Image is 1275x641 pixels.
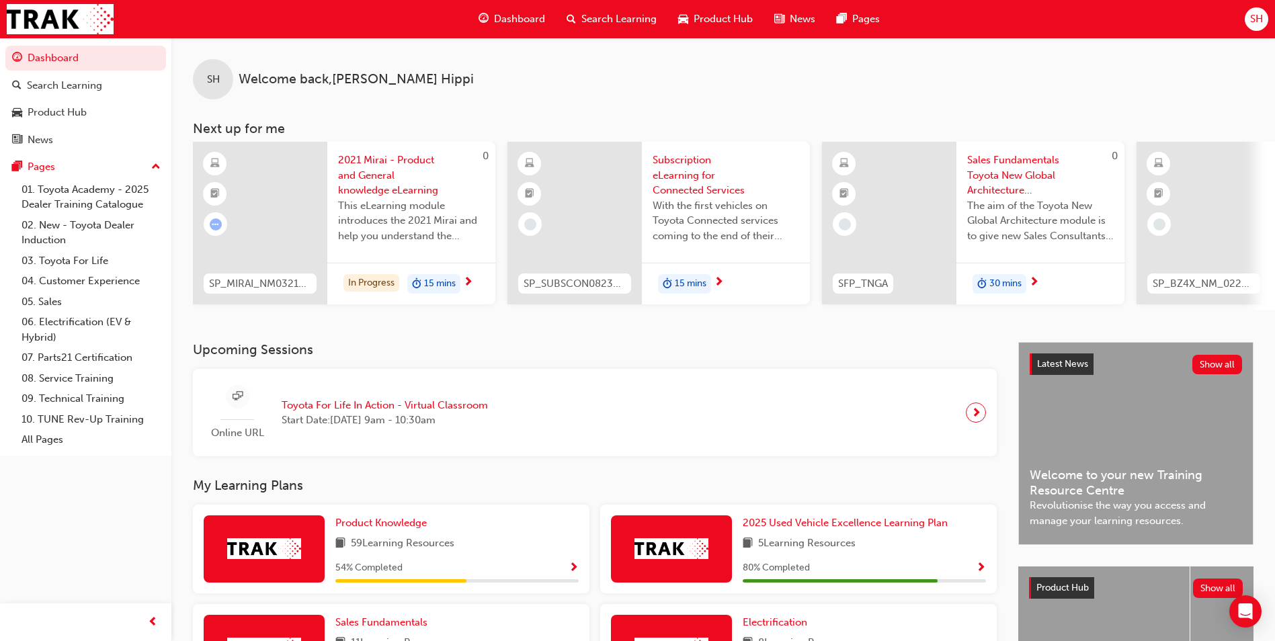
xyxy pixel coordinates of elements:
span: next-icon [463,277,473,289]
span: SP_BZ4X_NM_0224_EL01 [1153,276,1255,292]
span: learningRecordVerb_NONE-icon [1153,218,1165,230]
span: 0 [1112,150,1118,162]
span: Pages [852,11,880,27]
a: All Pages [16,429,166,450]
span: prev-icon [148,614,158,631]
span: 0 [483,150,489,162]
span: book-icon [743,536,753,552]
a: 07. Parts21 Certification [16,347,166,368]
button: DashboardSearch LearningProduct HubNews [5,43,166,155]
span: learningRecordVerb_ATTEMPT-icon [210,218,222,230]
a: 04. Customer Experience [16,271,166,292]
button: Show all [1192,355,1243,374]
a: Product Hub [5,100,166,125]
a: Latest NewsShow all [1030,353,1242,375]
a: 2025 Used Vehicle Excellence Learning Plan [743,515,953,531]
a: 03. Toyota For Life [16,251,166,271]
a: Online URLToyota For Life In Action - Virtual ClassroomStart Date:[DATE] 9am - 10:30am [204,380,986,446]
span: booktick-icon [1154,185,1163,203]
span: next-icon [714,277,724,289]
span: 5 Learning Resources [758,536,856,552]
button: Pages [5,155,166,179]
span: 54 % Completed [335,560,403,576]
span: Sales Fundamentals Toyota New Global Architecture eLearning Module [967,153,1114,198]
span: Product Hub [1036,582,1089,593]
span: duration-icon [977,275,987,293]
span: search-icon [12,80,22,92]
a: news-iconNews [764,5,826,33]
span: Show Progress [976,562,986,574]
span: learningResourceType_ELEARNING-icon [1154,155,1163,173]
span: learningResourceType_ELEARNING-icon [210,155,220,173]
button: Show Progress [569,560,579,576]
span: SH [207,72,220,87]
a: car-iconProduct Hub [667,5,764,33]
span: learningResourceType_ELEARNING-icon [525,155,534,173]
a: 01. Toyota Academy - 2025 Dealer Training Catalogue [16,179,166,215]
div: Open Intercom Messenger [1229,595,1262,628]
a: Search Learning [5,73,166,98]
span: booktick-icon [525,185,534,203]
span: This eLearning module introduces the 2021 Mirai and help you understand the background to the veh... [338,198,485,244]
span: next-icon [1029,277,1039,289]
div: Search Learning [27,78,102,93]
span: Start Date: [DATE] 9am - 10:30am [282,413,488,428]
img: Trak [227,538,301,559]
span: duration-icon [663,275,672,293]
span: Product Knowledge [335,517,427,529]
span: learningRecordVerb_NONE-icon [839,218,851,230]
a: Sales Fundamentals [335,615,433,630]
span: 15 mins [424,276,456,292]
span: booktick-icon [839,185,849,203]
span: car-icon [678,11,688,28]
a: 02. New - Toyota Dealer Induction [16,215,166,251]
span: SP_MIRAI_NM0321_EL [209,276,311,292]
div: In Progress [343,274,399,292]
span: pages-icon [12,161,22,173]
span: next-icon [971,403,981,422]
span: Toyota For Life In Action - Virtual Classroom [282,398,488,413]
button: Show Progress [976,560,986,576]
span: up-icon [151,159,161,176]
div: News [28,132,53,148]
span: pages-icon [837,11,847,28]
span: Latest News [1037,358,1088,370]
span: 30 mins [989,276,1022,292]
a: 05. Sales [16,292,166,312]
span: sessionType_ONLINE_URL-icon [233,388,243,405]
span: Dashboard [494,11,545,27]
span: SH [1250,11,1263,27]
span: SP_SUBSCON0823_EL [524,276,626,292]
a: 08. Service Training [16,368,166,389]
span: 59 Learning Resources [351,536,454,552]
span: 2025 Used Vehicle Excellence Learning Plan [743,517,948,529]
span: news-icon [12,134,22,146]
span: With the first vehicles on Toyota Connected services coming to the end of their complimentary per... [653,198,799,244]
span: News [790,11,815,27]
span: 80 % Completed [743,560,810,576]
span: 15 mins [675,276,706,292]
a: 0SFP_TNGASales Fundamentals Toyota New Global Architecture eLearning ModuleThe aim of the Toyota ... [822,142,1124,304]
span: search-icon [567,11,576,28]
button: SH [1245,7,1268,31]
a: Product HubShow all [1029,577,1243,599]
a: Dashboard [5,46,166,71]
span: news-icon [774,11,784,28]
span: car-icon [12,107,22,119]
span: 2021 Mirai - Product and General knowledge eLearning [338,153,485,198]
span: The aim of the Toyota New Global Architecture module is to give new Sales Consultants and Sales P... [967,198,1114,244]
span: guage-icon [479,11,489,28]
span: Sales Fundamentals [335,616,427,628]
div: Product Hub [28,105,87,120]
a: Latest NewsShow allWelcome to your new Training Resource CentreRevolutionise the way you access a... [1018,342,1253,545]
img: Trak [7,4,114,34]
a: guage-iconDashboard [468,5,556,33]
a: 09. Technical Training [16,388,166,409]
a: News [5,128,166,153]
img: Trak [634,538,708,559]
span: duration-icon [412,275,421,293]
a: search-iconSearch Learning [556,5,667,33]
h3: Next up for me [171,121,1275,136]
